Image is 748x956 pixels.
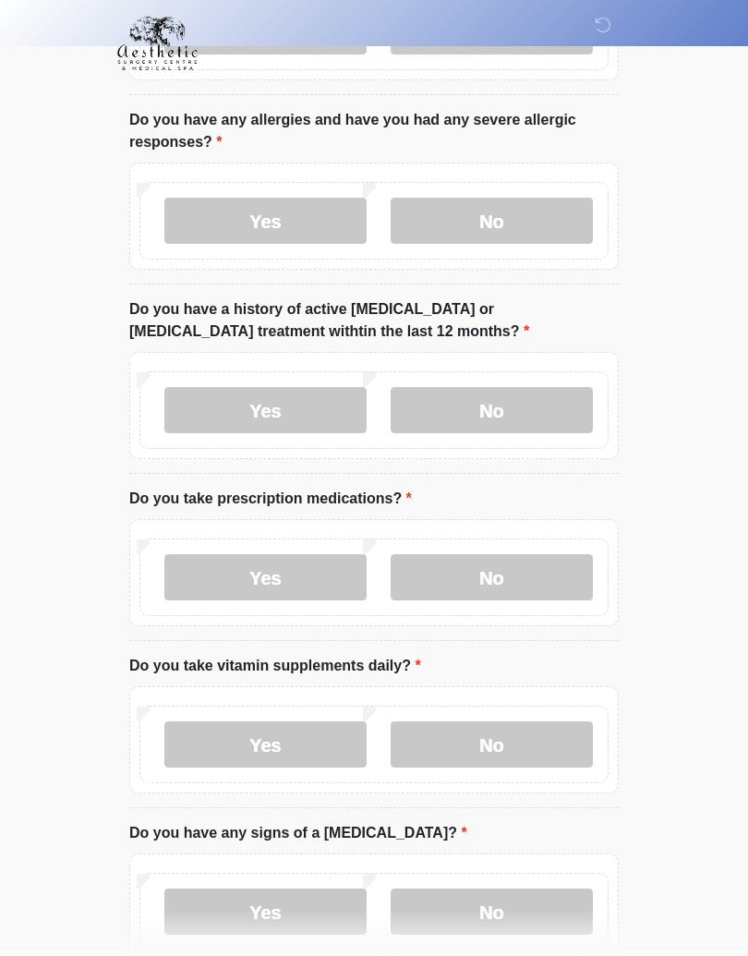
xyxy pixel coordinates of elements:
[164,388,367,434] label: Yes
[129,299,619,344] label: Do you have a history of active [MEDICAL_DATA] or [MEDICAL_DATA] treatment withtin the last 12 mo...
[164,199,367,245] label: Yes
[391,722,593,768] label: No
[129,823,467,845] label: Do you have any signs of a [MEDICAL_DATA]?
[129,110,619,154] label: Do you have any allergies and have you had any severe allergic responses?
[111,14,204,73] img: Aesthetic Surgery Centre, PLLC Logo
[164,722,367,768] label: Yes
[391,199,593,245] label: No
[391,889,593,936] label: No
[391,388,593,434] label: No
[129,489,412,511] label: Do you take prescription medications?
[129,656,421,678] label: Do you take vitamin supplements daily?
[391,555,593,601] label: No
[164,889,367,936] label: Yes
[164,555,367,601] label: Yes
